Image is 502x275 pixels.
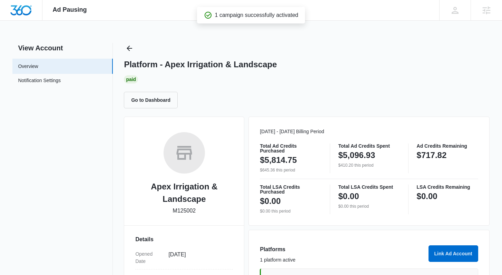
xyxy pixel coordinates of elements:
[260,245,424,254] h3: Platforms
[260,155,297,166] p: $5,814.75
[417,191,437,202] p: $0.00
[124,92,178,108] button: Go to Dashboard
[260,128,478,135] p: [DATE] - [DATE] Billing Period
[215,11,298,19] p: 1 campaign successfully activated
[124,75,138,84] div: Paid
[260,144,321,153] p: Total Ad Credits Purchased
[260,167,321,173] p: $645.36 this period
[135,246,233,269] div: Opened Date[DATE]
[417,144,478,148] p: Ad Credits Remaining
[417,185,478,189] p: LSA Credits Remaining
[338,150,375,161] p: $5,096.93
[135,235,233,244] h3: Details
[124,59,277,70] h1: Platform - Apex Irrigation & Landscape
[338,185,400,189] p: Total LSA Credits Spent
[417,150,447,161] p: $717.82
[124,43,135,54] button: Back
[338,191,359,202] p: $0.00
[135,180,233,205] h2: Apex Irrigation & Landscape
[260,185,321,194] p: Total LSA Credits Purchased
[18,77,61,86] a: Notification Settings
[260,208,321,214] p: $0.00 this period
[338,162,400,168] p: $410.20 this period
[135,251,163,265] dt: Opened Date
[260,256,424,264] p: 1 platform active
[12,43,113,53] h2: View Account
[429,245,478,262] button: Link Ad Account
[168,251,227,265] dd: [DATE]
[53,6,87,13] span: Ad Pausing
[18,63,38,70] a: Overview
[124,97,182,103] a: Go to Dashboard
[173,207,196,215] p: M125002
[338,144,400,148] p: Total Ad Credits Spent
[338,203,400,209] p: $0.00 this period
[260,196,280,207] p: $0.00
